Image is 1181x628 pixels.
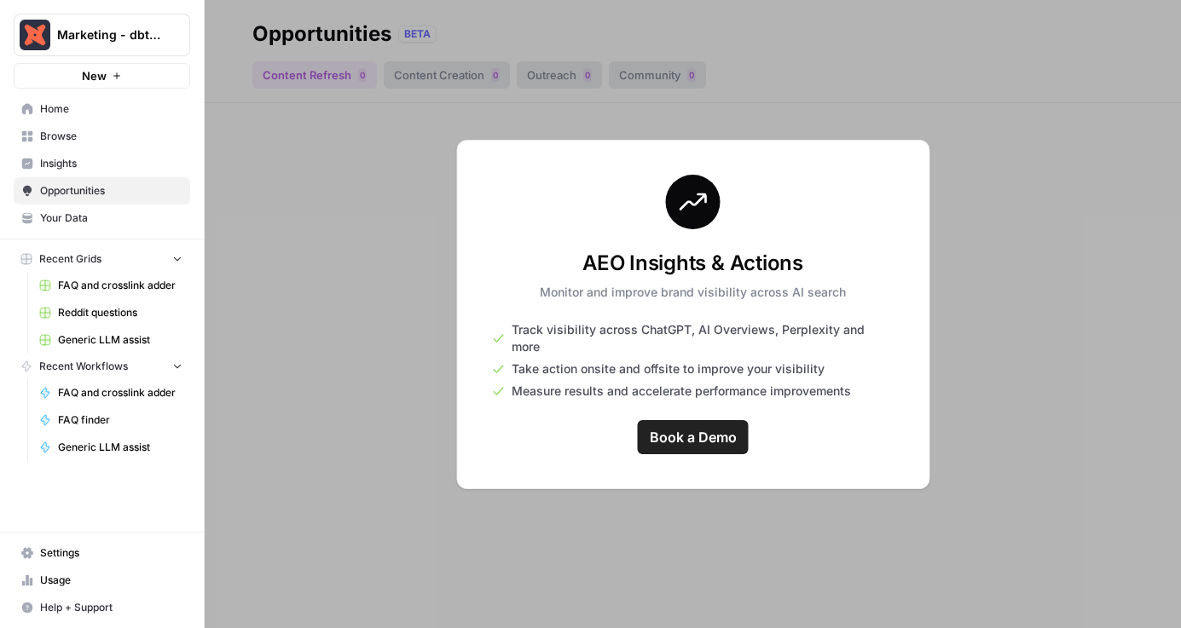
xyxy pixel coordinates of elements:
span: Recent Grids [39,251,101,267]
span: Your Data [40,210,182,226]
span: New [82,67,107,84]
a: Generic LLM assist [32,326,190,354]
button: Recent Grids [14,246,190,272]
span: Usage [40,573,182,588]
span: FAQ and crosslink adder [58,385,182,400]
button: Recent Workflows [14,354,190,379]
span: Insights [40,156,182,171]
button: Workspace: Marketing - dbt Labs [14,14,190,56]
span: Help + Support [40,600,182,615]
span: Book a Demo [650,427,737,447]
span: Take action onsite and offsite to improve your visibility [512,360,825,377]
a: FAQ and crosslink adder [32,379,190,406]
span: Generic LLM assist [58,440,182,455]
span: Reddit questions [58,305,182,320]
img: Marketing - dbt Labs Logo [20,20,50,50]
a: Home [14,95,190,123]
a: Your Data [14,205,190,232]
span: Recent Workflows [39,359,128,374]
span: FAQ and crosslink adder [58,278,182,293]
a: FAQ and crosslink adder [32,272,190,299]
button: New [14,63,190,89]
a: Usage [14,567,190,594]
a: Generic LLM assist [32,434,190,461]
h3: AEO Insights & Actions [540,250,846,277]
a: Book a Demo [638,420,749,454]
span: Browse [40,129,182,144]
span: Track visibility across ChatGPT, AI Overviews, Perplexity and more [512,321,894,355]
a: Settings [14,539,190,567]
a: FAQ finder [32,406,190,434]
a: Insights [14,150,190,177]
span: Measure results and accelerate performance improvements [512,383,851,400]
a: Browse [14,123,190,150]
button: Help + Support [14,594,190,621]
span: Home [40,101,182,117]
p: Monitor and improve brand visibility across AI search [540,284,846,301]
span: Settings [40,545,182,561]
span: Opportunities [40,183,182,199]
span: Marketing - dbt Labs [57,26,160,43]
a: Reddit questions [32,299,190,326]
a: Opportunities [14,177,190,205]
span: Generic LLM assist [58,332,182,348]
span: FAQ finder [58,412,182,428]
